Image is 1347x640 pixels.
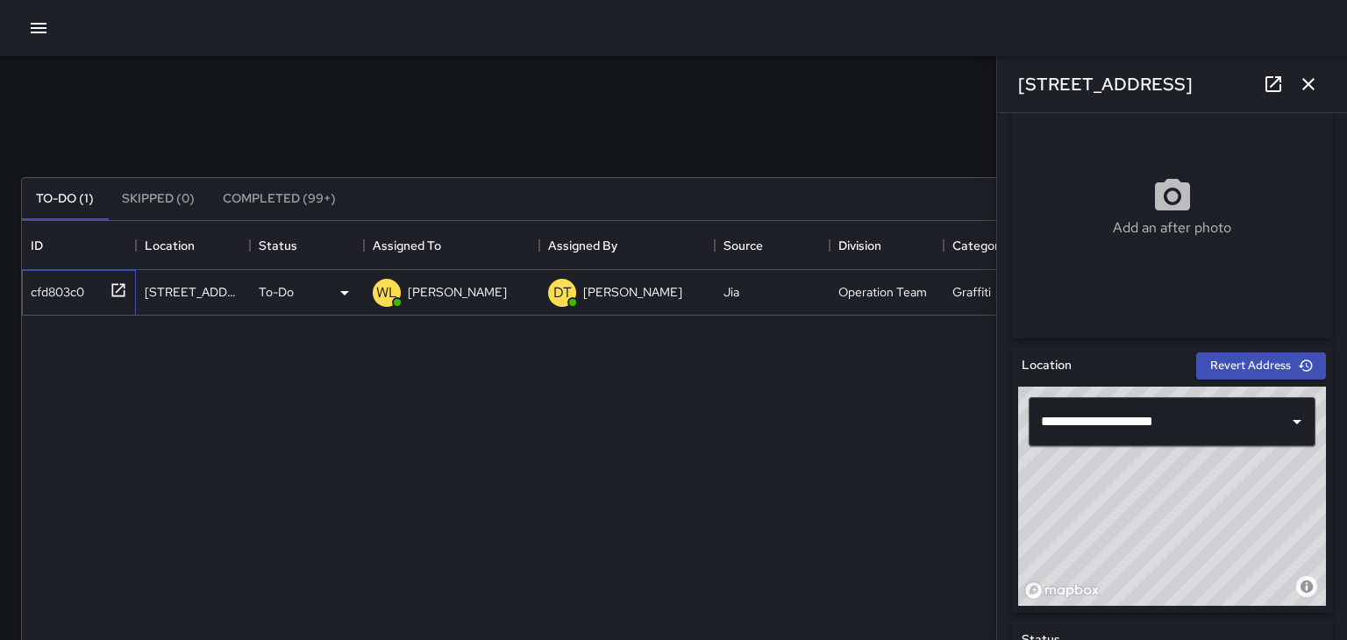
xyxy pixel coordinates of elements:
div: Jia [723,283,739,301]
div: Category [952,221,1005,270]
p: To-Do [259,283,294,301]
p: [PERSON_NAME] [408,283,507,301]
div: ID [22,221,136,270]
div: Division [830,221,944,270]
button: Completed (99+) [209,178,350,220]
div: ID [31,221,43,270]
div: Status [250,221,364,270]
div: 6 Battery Park Avenue [145,283,241,301]
div: Assigned By [539,221,715,270]
div: Location [145,221,195,270]
div: Assigned To [364,221,539,270]
div: Source [715,221,829,270]
button: To-Do (1) [22,178,108,220]
div: Graffiti [952,283,991,301]
div: Operation Team [838,283,927,301]
div: Division [838,221,881,270]
p: WL [376,282,397,303]
div: Assigned By [548,221,617,270]
div: Assigned To [373,221,441,270]
button: Skipped (0) [108,178,209,220]
p: DT [553,282,572,303]
p: [PERSON_NAME] [583,283,682,301]
div: Source [723,221,763,270]
div: Location [136,221,250,270]
div: cfd803c0 [24,276,84,301]
div: Status [259,221,297,270]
